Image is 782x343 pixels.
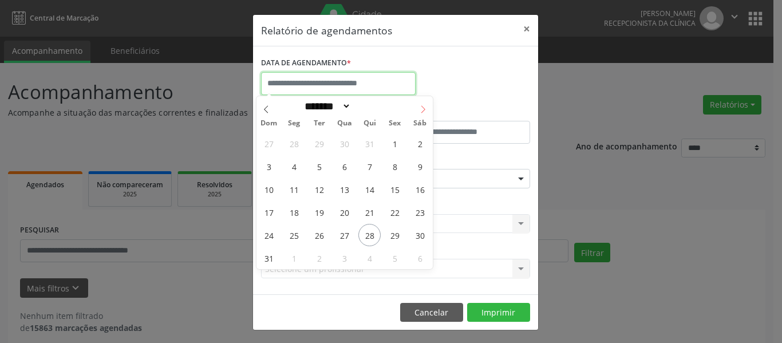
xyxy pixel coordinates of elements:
span: Agosto 20, 2025 [333,201,356,223]
span: Agosto 7, 2025 [358,155,381,178]
span: Setembro 1, 2025 [283,247,305,269]
span: Agosto 21, 2025 [358,201,381,223]
span: Agosto 25, 2025 [283,224,305,246]
span: Agosto 6, 2025 [333,155,356,178]
span: Setembro 3, 2025 [333,247,356,269]
input: Year [351,100,389,112]
span: Agosto 5, 2025 [308,155,330,178]
select: Month [301,100,351,112]
span: Qui [357,120,382,127]
label: ATÉ [398,103,530,121]
span: Dom [256,120,282,127]
button: Cancelar [400,303,463,322]
span: Agosto 2, 2025 [409,132,431,155]
span: Agosto 28, 2025 [358,224,381,246]
span: Setembro 2, 2025 [308,247,330,269]
span: Agosto 31, 2025 [258,247,280,269]
span: Julho 30, 2025 [333,132,356,155]
span: Qua [332,120,357,127]
span: Agosto 12, 2025 [308,178,330,200]
span: Agosto 23, 2025 [409,201,431,223]
span: Ter [307,120,332,127]
span: Agosto 11, 2025 [283,178,305,200]
h5: Relatório de agendamentos [261,23,392,38]
span: Agosto 1, 2025 [384,132,406,155]
label: DATA DE AGENDAMENTO [261,54,351,72]
span: Agosto 22, 2025 [384,201,406,223]
span: Setembro 5, 2025 [384,247,406,269]
span: Julho 29, 2025 [308,132,330,155]
span: Agosto 8, 2025 [384,155,406,178]
span: Agosto 30, 2025 [409,224,431,246]
span: Julho 28, 2025 [283,132,305,155]
span: Agosto 19, 2025 [308,201,330,223]
span: Agosto 13, 2025 [333,178,356,200]
button: Close [515,15,538,43]
span: Sáb [408,120,433,127]
span: Agosto 16, 2025 [409,178,431,200]
span: Agosto 9, 2025 [409,155,431,178]
span: Julho 27, 2025 [258,132,280,155]
button: Imprimir [467,303,530,322]
span: Agosto 15, 2025 [384,178,406,200]
span: Agosto 4, 2025 [283,155,305,178]
span: Sex [382,120,408,127]
span: Julho 31, 2025 [358,132,381,155]
span: Agosto 17, 2025 [258,201,280,223]
span: Setembro 6, 2025 [409,247,431,269]
span: Agosto 24, 2025 [258,224,280,246]
span: Agosto 14, 2025 [358,178,381,200]
span: Agosto 29, 2025 [384,224,406,246]
span: Seg [282,120,307,127]
span: Agosto 10, 2025 [258,178,280,200]
span: Agosto 26, 2025 [308,224,330,246]
span: Agosto 3, 2025 [258,155,280,178]
span: Setembro 4, 2025 [358,247,381,269]
span: Agosto 27, 2025 [333,224,356,246]
span: Agosto 18, 2025 [283,201,305,223]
